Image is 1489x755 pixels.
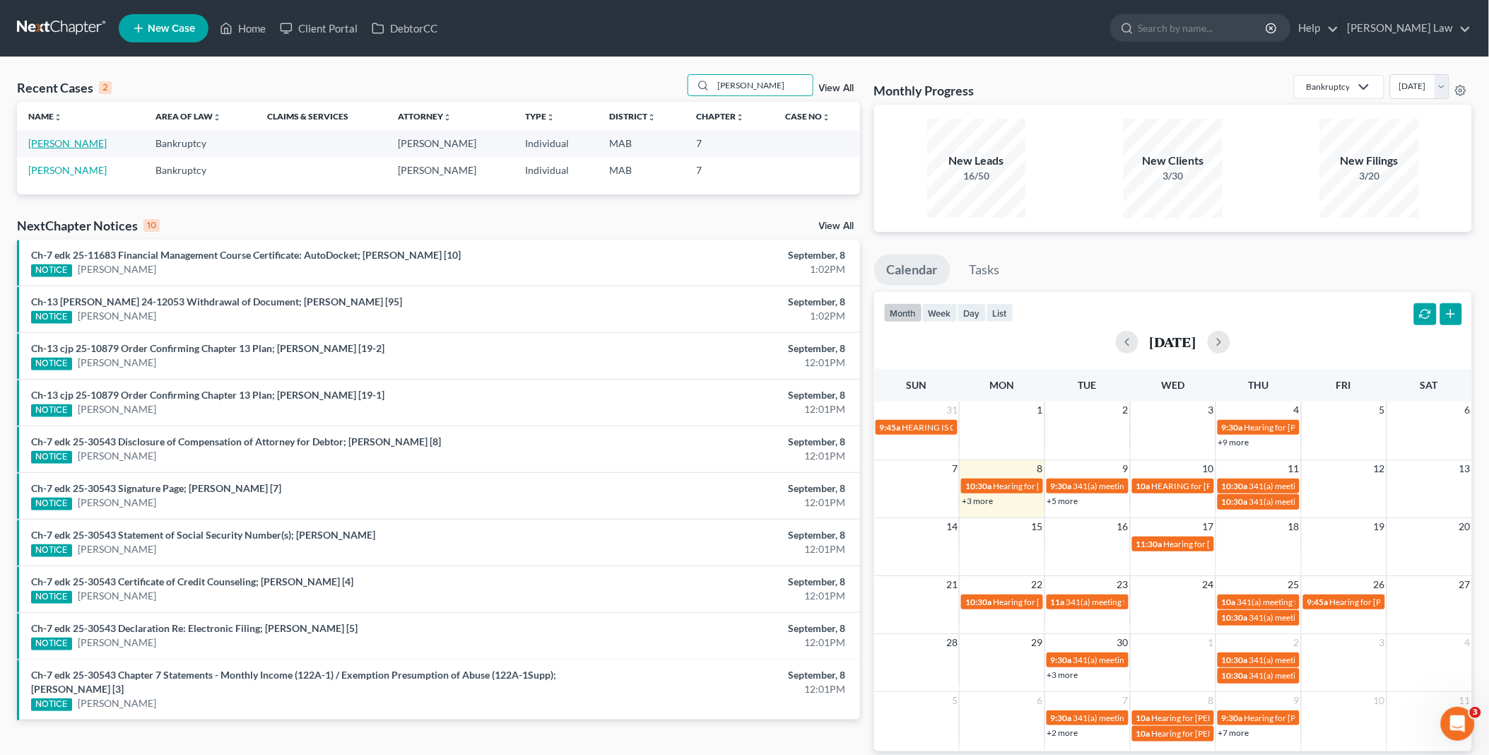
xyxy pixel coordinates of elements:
a: [PERSON_NAME] [78,449,156,463]
span: HEARING IS CONTINUED for [PERSON_NAME] [902,422,1081,433]
div: NextChapter Notices [17,217,160,234]
a: [PERSON_NAME] [28,137,107,149]
i: unfold_more [443,113,452,122]
span: 10:30a [965,481,991,491]
span: 6 [1036,692,1044,709]
div: September, 8 [584,295,846,309]
a: DebtorCC [365,16,445,41]
div: New Clients [1124,153,1223,169]
a: Tasks [957,254,1013,286]
a: Attorneyunfold_more [398,111,452,122]
a: +9 more [1218,437,1249,447]
a: Ch-13 [PERSON_NAME] 24-12053 Withdrawal of Document; [PERSON_NAME] [95] [31,295,402,308]
a: [PERSON_NAME] [78,696,156,710]
a: [PERSON_NAME] [78,636,156,650]
span: 341(a) meeting for [PERSON_NAME] [1073,713,1210,723]
span: 341(a) meeting for [PERSON_NAME] [1237,597,1374,607]
div: September, 8 [584,528,846,542]
span: 341(a) meeting for [PERSON_NAME] [1249,670,1386,681]
span: 10 [1372,692,1387,709]
div: 12:01PM [584,682,846,696]
div: NOTICE [31,638,72,650]
span: 341(a) meeting for [PERSON_NAME] [1066,597,1203,607]
a: +5 more [1047,496,1078,506]
div: 3/30 [1124,169,1223,183]
span: 341(a) meeting for [PERSON_NAME] [1073,655,1210,665]
span: 30 [1116,634,1130,651]
span: 5 [951,692,959,709]
span: 9:45a [1307,597,1329,607]
th: Claims & Services [256,102,387,130]
span: 9:30a [1051,655,1072,665]
a: +2 more [1047,727,1078,738]
h2: [DATE] [1150,334,1196,349]
i: unfold_more [54,113,62,122]
a: +3 more [1047,669,1078,680]
td: Individual [514,130,599,156]
span: 5 [1378,402,1387,419]
span: 10:30a [1222,655,1248,665]
div: NOTICE [31,498,72,510]
a: Ch-7 edk 25-30543 Statement of Social Security Number(s); [PERSON_NAME] [31,529,375,541]
span: Hearing for [PERSON_NAME] [1152,728,1262,739]
div: NOTICE [31,698,72,711]
td: MAB [598,157,685,183]
a: Chapterunfold_more [697,111,745,122]
a: Ch-7 edk 25-30543 Signature Page; [PERSON_NAME] [7] [31,482,281,494]
div: 1:02PM [584,262,846,276]
span: 9:30a [1222,713,1243,723]
span: 11a [1051,597,1065,607]
div: 16/50 [927,169,1026,183]
span: 11 [1458,692,1472,709]
span: 1 [1036,402,1044,419]
span: Hearing for [PERSON_NAME] [1164,539,1274,549]
span: 8 [1036,460,1044,477]
span: 9 [1122,460,1130,477]
span: New Case [148,23,195,34]
span: 17 [1201,518,1216,535]
span: 9 [1293,692,1301,709]
span: 10a [1222,597,1236,607]
span: 10 [1201,460,1216,477]
button: day [958,303,987,322]
a: Ch-7 edk 25-30543 Disclosure of Compensation of Attorney for Debtor; [PERSON_NAME] [8] [31,435,441,447]
a: [PERSON_NAME] [28,164,107,176]
span: 11:30a [1136,539,1163,549]
td: MAB [598,130,685,156]
a: View All [819,83,854,93]
span: Hearing for [PERSON_NAME] [1330,597,1440,607]
span: Sat [1420,379,1438,391]
div: Bankruptcy [1306,81,1350,93]
span: 6 [1464,402,1472,419]
td: 7 [685,157,775,183]
a: [PERSON_NAME] [78,589,156,603]
a: +3 more [962,496,993,506]
i: unfold_more [736,113,745,122]
div: 12:01PM [584,496,846,510]
span: Sun [907,379,927,391]
span: 24 [1201,576,1216,593]
div: September, 8 [584,341,846,356]
div: September, 8 [584,248,846,262]
input: Search by name... [714,75,813,95]
div: New Leads [927,153,1026,169]
a: [PERSON_NAME] [78,356,156,370]
span: 18 [1287,518,1301,535]
i: unfold_more [213,113,221,122]
span: 10:30a [1222,496,1248,507]
span: 3 [1378,634,1387,651]
a: Ch-7 edk 25-30543 Declaration Re: Electronic Filing; [PERSON_NAME] [5] [31,622,358,634]
span: 9:30a [1222,422,1243,433]
a: Home [213,16,273,41]
div: September, 8 [584,481,846,496]
span: Hearing for [PERSON_NAME] [993,597,1103,607]
button: list [987,303,1013,322]
a: [PERSON_NAME] [78,262,156,276]
span: 10:30a [965,597,991,607]
span: 341(a) meeting for [PERSON_NAME] [1249,655,1386,665]
div: NOTICE [31,311,72,324]
td: Individual [514,157,599,183]
a: Districtunfold_more [609,111,656,122]
td: [PERSON_NAME] [387,157,514,183]
span: 2 [1122,402,1130,419]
